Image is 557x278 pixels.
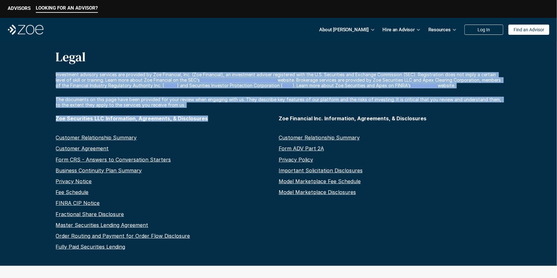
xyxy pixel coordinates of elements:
a: BrokerCheck [411,83,438,88]
a: Business Continuity Plan Summary [56,167,142,174]
strong: Zoe Securities [56,115,93,122]
a: Fully Paid Securities Lending [56,244,125,250]
a: Fee Schedule [56,189,89,195]
p: Log In [478,27,490,33]
p: Resources [428,25,451,34]
a: Order Routing and Payment for Order Flow Disclosure [56,233,190,239]
a: Model Marketplace Fee Schedule [279,178,361,184]
a: Form ADV Part 2A [279,145,324,152]
p: ADVISORS [8,5,31,11]
p: LOOKING FOR AN ADVISOR? [36,5,98,11]
strong: Information, Agreements, & Disclosures [106,115,208,122]
p: About [PERSON_NAME] [319,25,369,34]
a: FINRA CIP Notice [56,200,100,206]
a: FINRA [164,83,177,88]
a: Customer Relationship Summary [279,134,360,141]
strong: Zoe Financial Inc. Information, Agreements, & Disclosures [279,115,426,122]
a: Privacy Policy [279,156,313,163]
strong: LLC [95,115,104,122]
a: Fractional Share Disclosure [56,211,124,217]
p: Find an Advisor [514,27,544,33]
p: Legal [56,49,86,64]
a: Customer Relationship Summary [56,134,137,141]
a: SIPC [283,83,293,88]
a: Important Solicitation Disclosures [279,167,363,174]
a: Investment Adviser Public Disclosure [200,77,278,83]
a: Master Securities Lending Agreement [56,222,148,228]
a: Log In [464,25,503,35]
a: Model Marketplace Disclosures [279,189,356,195]
p: Investment advisory services are provided by Zoe Financial, Inc. (Zoe Financial), an investment a... [56,72,501,88]
a: Form CRS - Answers to Conversation Starters [56,156,171,163]
p: Hire an Advisor [383,25,415,34]
a: Customer Agreement [56,145,109,152]
a: Privacy Notice [56,178,92,184]
p: The documents on this page have been provided for your review when engaging with us. They describ... [56,97,501,108]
